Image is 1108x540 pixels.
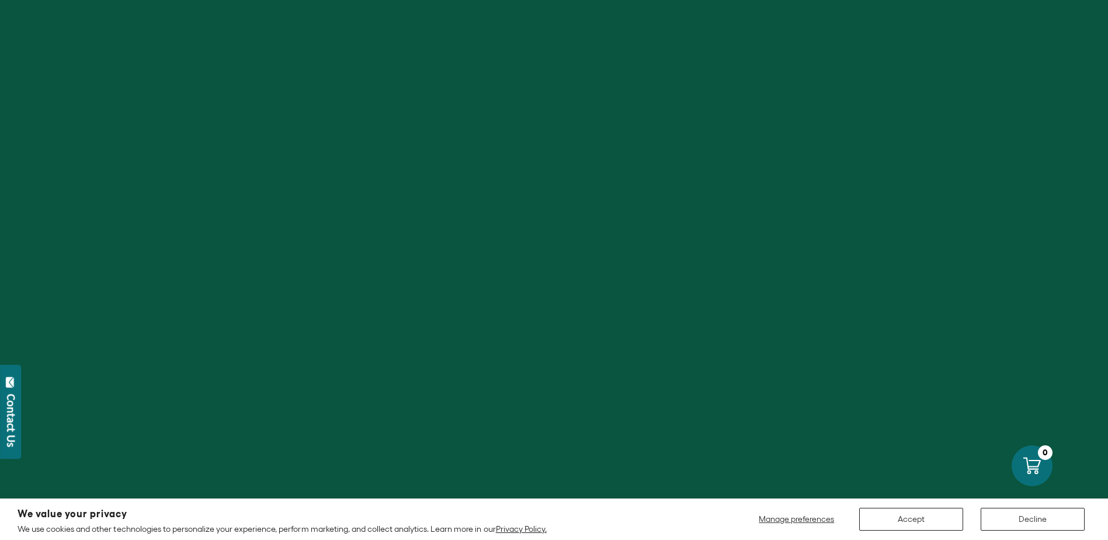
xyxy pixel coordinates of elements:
[18,524,547,534] p: We use cookies and other technologies to personalize your experience, perform marketing, and coll...
[981,508,1085,531] button: Decline
[752,508,842,531] button: Manage preferences
[759,514,834,524] span: Manage preferences
[859,508,963,531] button: Accept
[5,394,17,447] div: Contact Us
[18,509,547,519] h2: We value your privacy
[1038,445,1053,460] div: 0
[496,524,547,534] a: Privacy Policy.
